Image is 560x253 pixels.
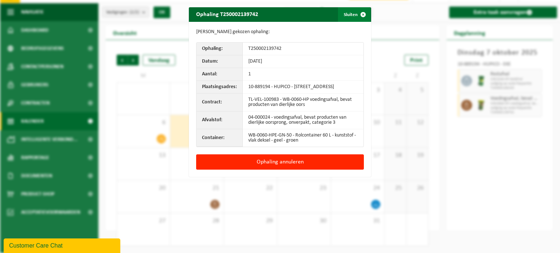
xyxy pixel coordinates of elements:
th: Container: [197,129,243,147]
th: Aantal: [197,68,243,81]
td: 10-889194 - HUPICO - [STREET_ADDRESS] [243,81,363,94]
th: Contract: [197,94,243,111]
td: TL-VEL-100983 - WB-0060-HP voedingsafval, bevat producten van dierlijke oors [243,94,363,111]
p: [PERSON_NAME] gekozen ophaling: [196,29,364,35]
th: Plaatsingsadres: [197,81,243,94]
td: T250002139742 [243,43,363,55]
td: 04-000024 - voedingsafval, bevat producten van dierlijke oorsprong, onverpakt, categorie 3 [243,111,363,129]
td: [DATE] [243,55,363,68]
h2: Ophaling T250002139742 [189,7,265,21]
th: Afvalstof: [197,111,243,129]
th: Datum: [197,55,243,68]
iframe: chat widget [4,237,122,253]
td: 1 [243,68,363,81]
td: WB-0060-HPE-GN-50 - Rolcontainer 60 L - kunststof - vlak deksel - geel - groen [243,129,363,147]
button: Ophaling annuleren [196,154,364,170]
button: Sluiten [338,7,370,22]
th: Ophaling: [197,43,243,55]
